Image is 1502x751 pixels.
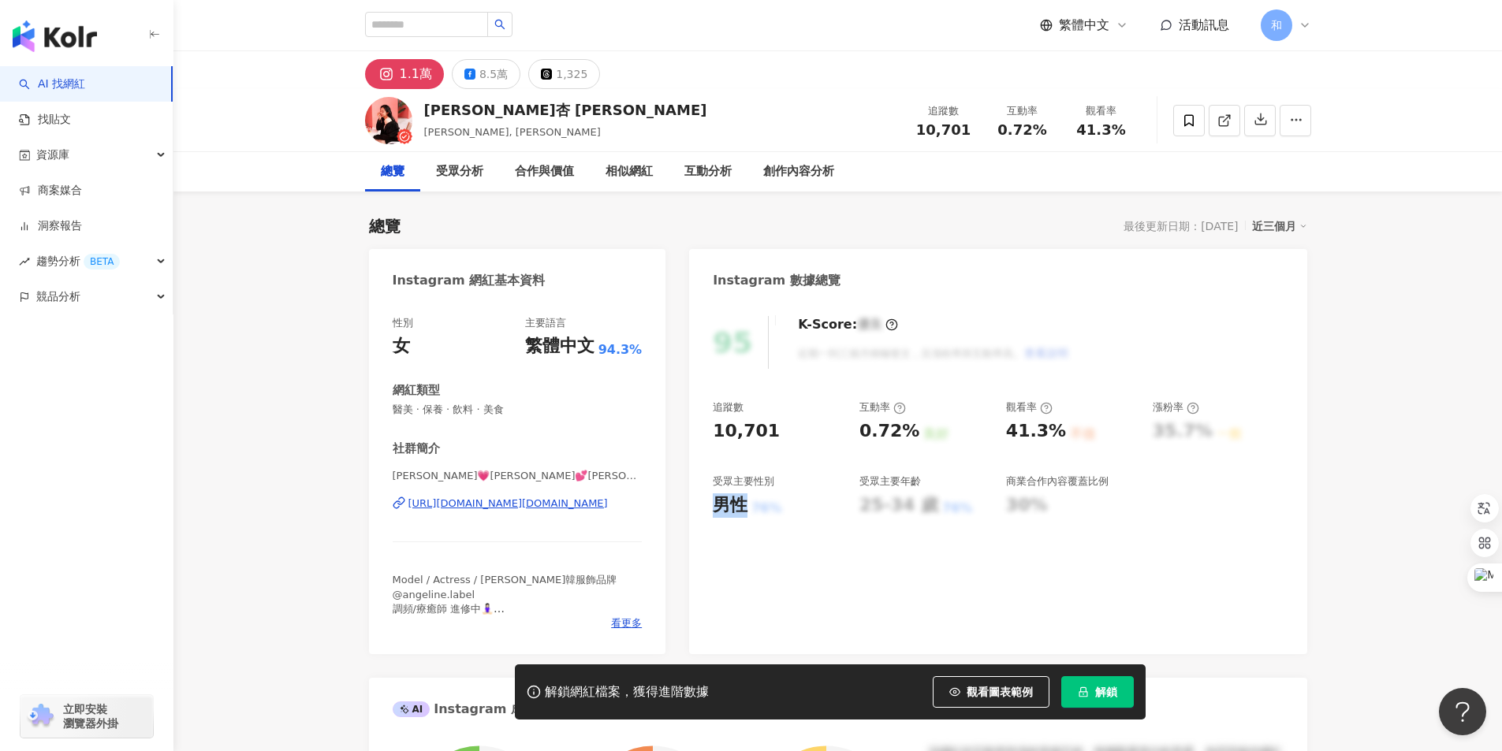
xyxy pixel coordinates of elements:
[36,137,69,173] span: 資源庫
[1059,17,1109,34] span: 繁體中文
[859,400,906,415] div: 互動率
[1006,400,1053,415] div: 觀看率
[365,97,412,144] img: KOL Avatar
[393,334,410,359] div: 女
[713,493,747,518] div: 男性
[545,684,709,701] div: 解鎖網紅檔案，獲得進階數據
[713,419,780,444] div: 10,701
[36,244,120,279] span: 趨勢分析
[400,63,432,85] div: 1.1萬
[606,162,653,181] div: 相似網紅
[84,254,120,270] div: BETA
[859,419,919,444] div: 0.72%
[1076,122,1125,138] span: 41.3%
[13,20,97,52] img: logo
[19,112,71,128] a: 找貼文
[525,316,566,330] div: 主要語言
[1006,474,1109,489] div: 商業合作內容覆蓋比例
[452,59,520,89] button: 8.5萬
[365,59,444,89] button: 1.1萬
[393,441,440,457] div: 社群簡介
[1072,103,1131,119] div: 觀看率
[393,469,643,483] span: [PERSON_NAME]💗[PERSON_NAME]💕[PERSON_NAME] | angeline.chou
[598,341,643,359] span: 94.3%
[19,76,85,92] a: searchAI 找網紅
[369,215,401,237] div: 總覽
[63,702,118,731] span: 立即安裝 瀏覽器外掛
[424,100,707,120] div: [PERSON_NAME]杏 [PERSON_NAME]
[1006,419,1066,444] div: 41.3%
[393,403,643,417] span: 醫美 · 保養 · 飲料 · 美食
[528,59,600,89] button: 1,325
[713,400,744,415] div: 追蹤數
[20,695,153,738] a: chrome extension立即安裝 瀏覽器外掛
[713,272,840,289] div: Instagram 數據總覽
[408,496,608,511] div: [URL][DOMAIN_NAME][DOMAIN_NAME]
[1078,686,1089,697] span: lock
[684,162,732,181] div: 互動分析
[393,272,546,289] div: Instagram 網紅基本資料
[19,256,30,267] span: rise
[1252,216,1307,236] div: 近三個月
[798,316,898,333] div: K-Score :
[916,121,971,138] span: 10,701
[393,382,440,399] div: 網紅類型
[1124,220,1238,232] div: 最後更新日期：[DATE]
[1095,686,1117,698] span: 解鎖
[967,686,1033,698] span: 觀看圖表範例
[436,162,483,181] div: 受眾分析
[393,316,413,330] div: 性別
[25,704,56,729] img: chrome extension
[914,103,974,119] div: 追蹤數
[494,19,505,30] span: search
[763,162,834,181] div: 創作內容分析
[933,676,1049,708] button: 觀看圖表範例
[515,162,574,181] div: 合作與價值
[993,103,1053,119] div: 互動率
[36,279,80,314] span: 競品分析
[525,334,594,359] div: 繁體中文
[556,63,587,85] div: 1,325
[997,122,1046,138] span: 0.72%
[381,162,404,181] div: 總覽
[611,616,642,630] span: 看更多
[859,474,921,489] div: 受眾主要年齡
[1153,400,1199,415] div: 漲粉率
[19,183,82,199] a: 商案媒合
[479,63,508,85] div: 8.5萬
[1271,17,1282,34] span: 和
[1179,17,1229,32] span: 活動訊息
[713,474,774,489] div: 受眾主要性別
[19,218,82,234] a: 洞察報告
[393,574,617,643] span: Model / Actress / [PERSON_NAME]韓服飾品牌 @angeline.label 調頻/療癒師 進修中🧘🏻‍♀️ Birthday🎂♌️8/6 ❤️👉🏻🎵 🎹 🎤 🎨 🩰...
[1061,676,1134,708] button: 解鎖
[393,496,643,511] a: [URL][DOMAIN_NAME][DOMAIN_NAME]
[424,126,601,138] span: [PERSON_NAME], [PERSON_NAME]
